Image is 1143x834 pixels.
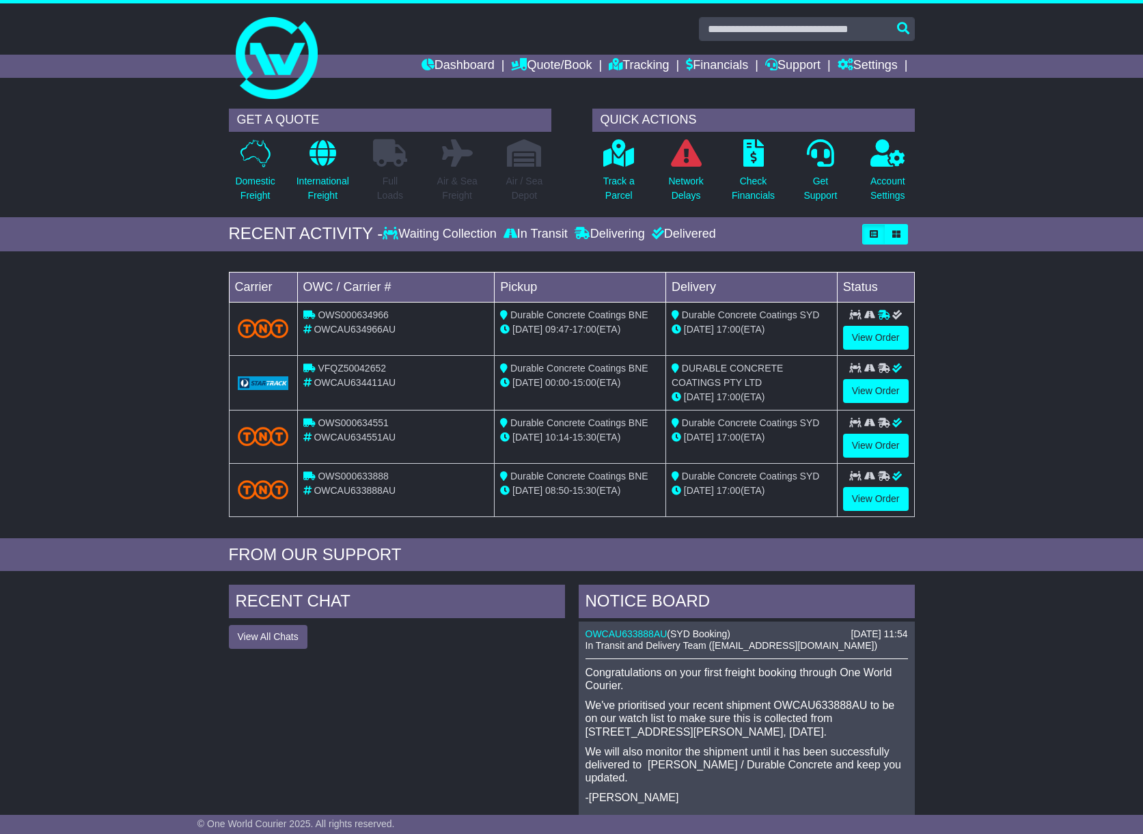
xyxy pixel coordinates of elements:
div: NOTICE BOARD [579,585,915,622]
div: (ETA) [672,390,831,404]
span: 17:00 [573,324,596,335]
div: QUICK ACTIONS [592,109,915,132]
span: Durable Concrete Coatings BNE [510,309,648,320]
span: DURABLE CONCRETE COATINGS PTY LTD [672,363,783,388]
span: [DATE] [512,324,542,335]
p: Air / Sea Depot [506,174,543,203]
span: OWS000634551 [318,417,389,428]
span: 08:50 [545,485,569,496]
a: Tracking [609,55,669,78]
span: 10:14 [545,432,569,443]
div: Delivering [571,227,648,242]
span: Durable Concrete Coatings SYD [682,471,820,482]
button: View All Chats [229,625,307,649]
span: 00:00 [545,377,569,388]
span: OWS000633888 [318,471,389,482]
img: TNT_Domestic.png [238,427,289,445]
div: - (ETA) [500,376,660,390]
span: [DATE] [684,485,714,496]
div: FROM OUR SUPPORT [229,545,915,565]
span: OWCAU633888AU [314,485,396,496]
div: RECENT CHAT [229,585,565,622]
div: Waiting Collection [383,227,499,242]
a: GetSupport [803,139,838,210]
span: [DATE] [512,377,542,388]
div: RECENT ACTIVITY - [229,224,383,244]
img: TNT_Domestic.png [238,480,289,499]
div: [DATE] 11:54 [851,628,907,640]
span: OWCAU634411AU [314,377,396,388]
span: [DATE] [684,324,714,335]
td: OWC / Carrier # [297,272,495,302]
span: 09:47 [545,324,569,335]
a: Settings [838,55,898,78]
span: In Transit and Delivery Team ([EMAIL_ADDRESS][DOMAIN_NAME]) [586,640,878,651]
a: AccountSettings [870,139,906,210]
span: VFQZ50042652 [318,363,386,374]
a: Financials [686,55,748,78]
span: 17:00 [717,391,741,402]
span: Durable Concrete Coatings BNE [510,417,648,428]
span: SYD Booking [670,628,727,639]
p: We've prioritised your recent shipment OWCAU633888AU to be on our watch list to make sure this is... [586,699,908,738]
td: Delivery [665,272,837,302]
p: We will also monitor the shipment until it has been successfully delivered to [PERSON_NAME] / Dur... [586,745,908,785]
span: Durable Concrete Coatings BNE [510,363,648,374]
a: Dashboard [422,55,495,78]
span: Durable Concrete Coatings SYD [682,417,820,428]
td: Pickup [495,272,666,302]
div: (ETA) [672,484,831,498]
a: View Order [843,379,909,403]
span: Durable Concrete Coatings SYD [682,309,820,320]
a: Support [765,55,821,78]
div: ( ) [586,628,908,640]
a: CheckFinancials [731,139,775,210]
span: OWS000634966 [318,309,389,320]
a: InternationalFreight [296,139,350,210]
a: NetworkDelays [667,139,704,210]
span: 17:00 [717,432,741,443]
a: View Order [843,487,909,511]
span: © One World Courier 2025. All rights reserved. [197,818,395,829]
span: 17:00 [717,324,741,335]
span: 15:30 [573,485,596,496]
a: Quote/Book [511,55,592,78]
div: - (ETA) [500,484,660,498]
img: TNT_Domestic.png [238,319,289,337]
span: [DATE] [684,432,714,443]
div: GET A QUOTE [229,109,551,132]
p: Congratulations on your first freight booking through One World Courier. [586,666,908,692]
span: OWCAU634551AU [314,432,396,443]
a: DomesticFreight [234,139,275,210]
span: 15:00 [573,377,596,388]
span: 17:00 [717,485,741,496]
p: Get Support [803,174,837,203]
div: (ETA) [672,322,831,337]
p: -[PERSON_NAME] [586,791,908,804]
p: Network Delays [668,174,703,203]
div: Delivered [648,227,716,242]
div: In Transit [500,227,571,242]
a: View Order [843,434,909,458]
p: Air & Sea Freight [437,174,478,203]
span: [DATE] [512,432,542,443]
a: Track aParcel [603,139,635,210]
span: OWCAU634966AU [314,324,396,335]
a: OWCAU633888AU [586,628,667,639]
p: Account Settings [870,174,905,203]
p: Domestic Freight [235,174,275,203]
div: - (ETA) [500,322,660,337]
span: [DATE] [684,391,714,402]
div: (ETA) [672,430,831,445]
p: International Freight [297,174,349,203]
p: Check Financials [732,174,775,203]
img: GetCarrierServiceLogo [238,376,289,390]
p: Full Loads [373,174,407,203]
div: - (ETA) [500,430,660,445]
span: [DATE] [512,485,542,496]
span: Durable Concrete Coatings BNE [510,471,648,482]
td: Status [837,272,914,302]
a: View Order [843,326,909,350]
span: 15:30 [573,432,596,443]
td: Carrier [229,272,297,302]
